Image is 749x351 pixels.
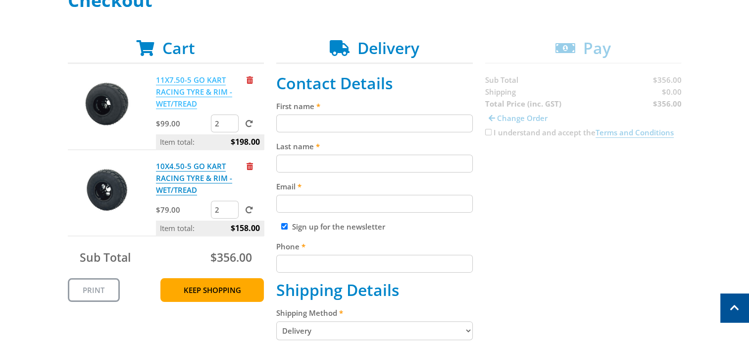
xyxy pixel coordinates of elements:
[276,74,473,93] h2: Contact Details
[276,307,473,319] label: Shipping Method
[77,74,137,133] img: 11X7.50-5 GO KART RACING TYRE & RIM - WET/TREAD
[247,75,253,85] a: Remove from cart
[156,117,209,129] p: $99.00
[292,222,385,232] label: Sign up for the newsletter
[231,221,260,235] span: $158.00
[276,195,473,213] input: Please enter your email address.
[276,240,473,252] label: Phone
[276,180,473,192] label: Email
[210,249,252,265] span: $356.00
[276,100,473,112] label: First name
[247,161,253,171] a: Remove from cart
[156,134,264,149] p: Item total:
[276,155,473,173] input: Please enter your last name.
[68,278,120,302] a: Print
[162,37,195,58] span: Cart
[156,75,232,109] a: 11X7.50-5 GO KART RACING TYRE & RIM - WET/TREAD
[77,160,137,220] img: 10X4.50-5 GO KART RACING TYRE & RIM - WET/TREAD
[276,115,473,132] input: Please enter your first name.
[357,37,419,58] span: Delivery
[160,278,264,302] a: Keep Shopping
[156,161,232,195] a: 10X4.50-5 GO KART RACING TYRE & RIM - WET/TREAD
[231,134,260,149] span: $198.00
[276,321,473,340] select: Please select a shipping method.
[156,204,209,216] p: $79.00
[276,140,473,152] label: Last name
[80,249,131,265] span: Sub Total
[276,281,473,299] h2: Shipping Details
[276,255,473,273] input: Please enter your telephone number.
[156,221,264,235] p: Item total:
